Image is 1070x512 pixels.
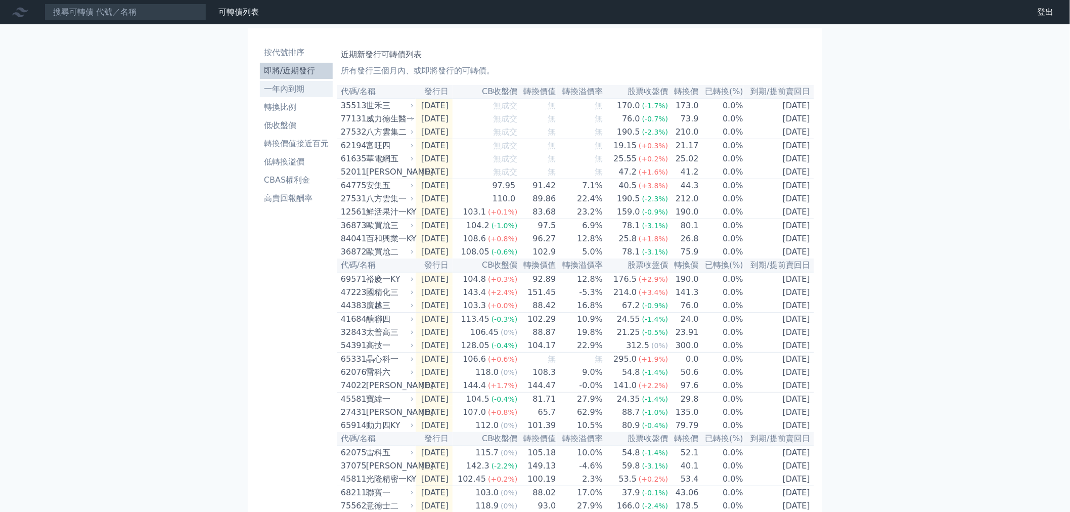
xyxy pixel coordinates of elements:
td: 88.42 [518,299,557,313]
th: 代碼/名稱 [337,259,416,272]
td: [DATE] [416,192,453,205]
td: [DATE] [744,139,814,153]
td: 24.0 [668,313,699,326]
div: 21.25 [615,326,642,338]
li: 轉換價值接近百元 [260,138,333,150]
div: 安集五 [366,180,412,192]
td: 0.0% [699,379,744,393]
td: 26.8 [668,232,699,245]
a: CBAS權利金 [260,172,333,188]
td: 144.47 [518,379,557,393]
td: [DATE] [744,353,814,366]
span: (-1.4%) [642,395,668,403]
th: CB收盤價 [453,85,518,99]
span: (+0.3%) [488,275,517,283]
td: 23.2% [557,205,604,219]
th: 發行日 [416,85,453,99]
td: [DATE] [416,219,453,233]
td: [DATE] [416,245,453,259]
td: 0.0% [699,353,744,366]
td: 83.68 [518,205,557,219]
th: 轉換溢價率 [557,259,604,272]
span: 無 [595,127,603,137]
td: 29.8 [668,393,699,406]
div: 97.95 [491,180,518,192]
div: 103.1 [461,206,488,218]
td: [DATE] [744,272,814,286]
span: (0%) [501,368,517,376]
div: 65331 [341,353,364,365]
span: 無 [548,141,556,150]
td: [DATE] [744,379,814,393]
div: 12561 [341,206,364,218]
h1: 近期新發行可轉債列表 [341,49,810,61]
span: 無 [548,154,556,163]
td: [DATE] [416,353,453,366]
td: 22.9% [557,339,604,353]
td: 81.71 [518,393,557,406]
td: 88.87 [518,326,557,339]
span: 無 [595,101,603,110]
td: 0.0% [699,313,744,326]
td: 151.45 [518,286,557,299]
th: 轉換價值 [518,85,557,99]
td: [DATE] [744,339,814,353]
div: 78.1 [620,220,642,232]
a: 轉換價值接近百元 [260,136,333,152]
div: 64775 [341,180,364,192]
td: [DATE] [744,99,814,112]
span: (+2.4%) [488,288,517,296]
td: 25.02 [668,152,699,165]
div: 190.5 [615,193,642,205]
td: [DATE] [416,112,453,125]
span: (+1.7%) [488,381,517,390]
th: CB收盤價 [453,259,518,272]
div: 108.6 [461,233,488,245]
div: 威力德生醫一 [366,113,412,125]
div: 103.3 [461,300,488,312]
td: 41.2 [668,165,699,179]
span: (-0.3%) [492,315,518,323]
div: 62194 [341,140,364,152]
td: [DATE] [416,232,453,245]
td: 92.89 [518,272,557,286]
td: 97.5 [518,219,557,233]
td: 19.8% [557,326,604,339]
div: 24.35 [615,393,642,405]
input: 搜尋可轉債 代號／名稱 [44,4,206,21]
td: 16.8% [557,299,604,313]
span: 無 [595,114,603,123]
td: 22.4% [557,192,604,205]
span: 無成交 [494,154,518,163]
td: [DATE] [416,313,453,326]
div: 高技一 [366,339,412,352]
div: 24.55 [615,313,642,325]
span: (0%) [651,342,668,350]
div: 104.8 [461,273,488,285]
td: 80.1 [668,219,699,233]
div: 八方雲集一 [366,193,412,205]
span: (+1.8%) [639,235,668,243]
td: [DATE] [744,152,814,165]
div: 312.5 [625,339,652,352]
span: (+0.8%) [488,235,517,243]
td: 12.8% [557,232,604,245]
div: 25.55 [611,153,639,165]
div: 36872 [341,246,364,258]
span: (-0.9%) [642,208,668,216]
div: 廣越三 [366,300,412,312]
td: 0.0% [699,179,744,193]
div: 54391 [341,339,364,352]
td: [DATE] [416,205,453,219]
td: 50.6 [668,366,699,379]
div: 295.0 [611,353,639,365]
span: (-2.3%) [642,128,668,136]
span: (-1.7%) [642,102,668,110]
th: 到期/提前賣回日 [744,85,814,99]
span: (+3.8%) [639,182,668,190]
li: 高賣回報酬率 [260,192,333,204]
td: -5.3% [557,286,604,299]
td: 91.42 [518,179,557,193]
td: 0.0% [699,99,744,112]
span: (+0.1%) [488,208,517,216]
